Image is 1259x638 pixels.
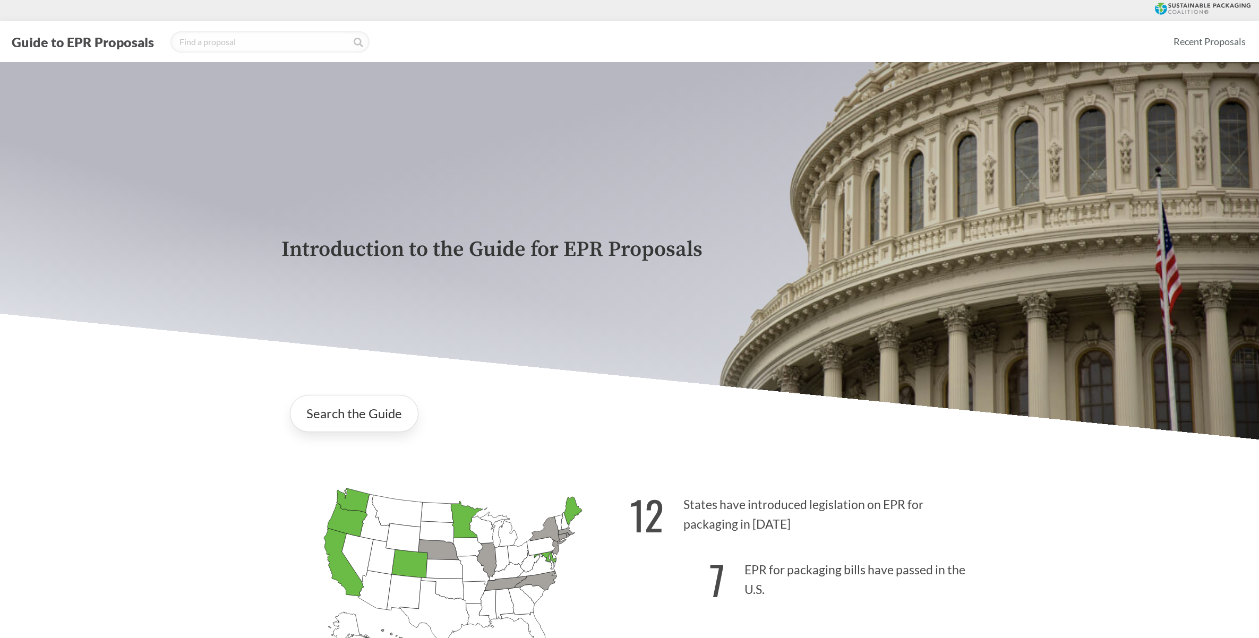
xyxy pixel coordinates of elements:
[1169,30,1251,54] a: Recent Proposals
[281,238,978,262] p: Introduction to the Guide for EPR Proposals
[709,550,725,609] strong: 7
[170,31,370,53] input: Find a proposal
[8,33,157,50] button: Guide to EPR Proposals
[630,485,664,544] strong: 12
[290,395,418,432] a: Search the Guide
[630,479,978,544] p: States have introduced legislation on EPR for packaging in [DATE]
[630,544,978,609] p: EPR for packaging bills have passed in the U.S.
